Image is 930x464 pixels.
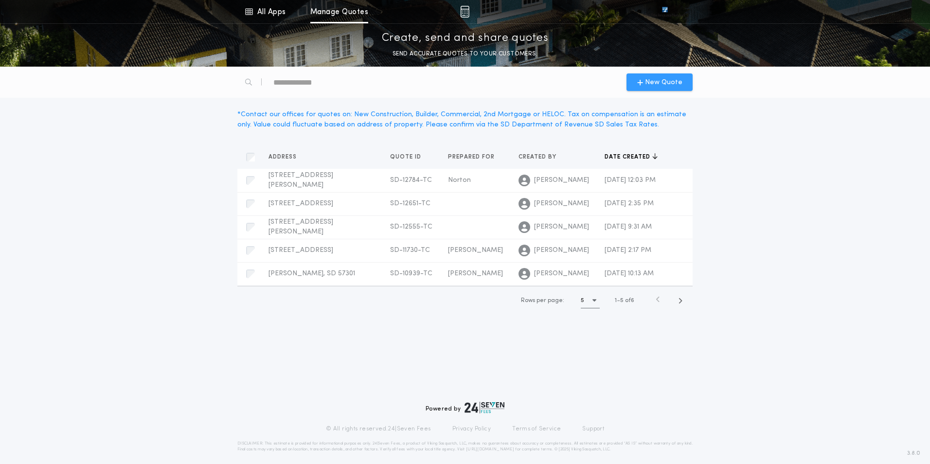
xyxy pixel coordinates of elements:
button: 5 [581,293,600,308]
span: [PERSON_NAME] [534,269,589,279]
button: Quote ID [390,152,429,162]
span: [PERSON_NAME] [448,247,503,254]
span: [PERSON_NAME] [448,270,503,277]
span: [DATE] 12:03 PM [605,177,656,184]
a: Support [582,425,604,433]
p: © All rights reserved. 24|Seven Fees [326,425,431,433]
a: Terms of Service [512,425,561,433]
span: [STREET_ADDRESS][PERSON_NAME] [268,218,333,235]
p: DISCLAIMER: This estimate is provided for informational purposes only. 24|Seven Fees, a product o... [237,441,693,452]
a: [URL][DOMAIN_NAME] [466,447,514,451]
div: Powered by [426,402,504,413]
span: [DATE] 2:35 PM [605,200,654,207]
span: New Quote [645,77,682,88]
button: Created by [519,152,564,162]
span: [DATE] 2:17 PM [605,247,651,254]
span: Date created [605,153,652,161]
span: [PERSON_NAME], SD 57301 [268,270,355,277]
span: SD-10939-TC [390,270,432,277]
button: Date created [605,152,658,162]
span: [PERSON_NAME] [534,176,589,185]
span: Norton [448,177,471,184]
a: Privacy Policy [452,425,491,433]
img: vs-icon [644,7,685,17]
span: [STREET_ADDRESS] [268,200,333,207]
span: [PERSON_NAME] [534,199,589,209]
div: * Contact our offices for quotes on: New Construction, Builder, Commercial, 2nd Mortgage or HELOC... [237,109,693,130]
h1: 5 [581,296,584,305]
p: Create, send and share quotes [382,31,549,46]
button: Address [268,152,304,162]
span: SD-12555-TC [390,223,432,231]
span: [STREET_ADDRESS][PERSON_NAME] [268,172,333,189]
span: 1 [615,298,617,303]
span: SD-11730-TC [390,247,430,254]
span: Created by [519,153,558,161]
span: SD-12651-TC [390,200,430,207]
p: SEND ACCURATE QUOTES TO YOUR CUSTOMERS. [393,49,537,59]
span: 3.8.0 [907,449,920,458]
span: [PERSON_NAME] [534,246,589,255]
span: [PERSON_NAME] [534,222,589,232]
button: New Quote [626,73,693,91]
span: 5 [620,298,624,303]
span: [DATE] 10:13 AM [605,270,654,277]
span: SD-12784-TC [390,177,432,184]
span: of 6 [625,296,634,305]
span: [STREET_ADDRESS] [268,247,333,254]
span: Rows per page: [521,298,564,303]
span: Prepared for [448,153,497,161]
span: [DATE] 9:31 AM [605,223,652,231]
img: logo [465,402,504,413]
span: Address [268,153,299,161]
img: img [460,6,469,18]
span: Quote ID [390,153,423,161]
